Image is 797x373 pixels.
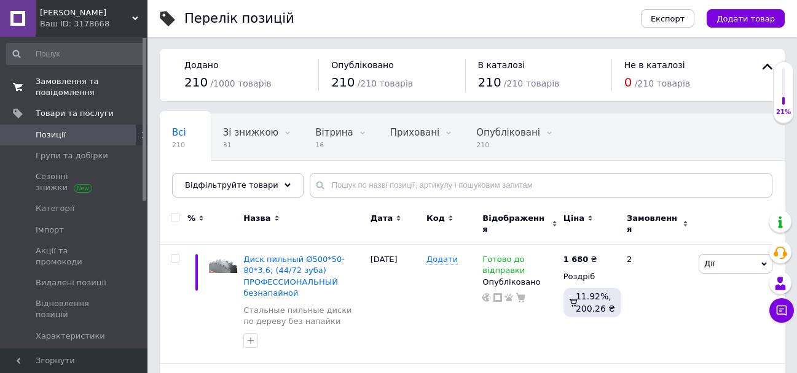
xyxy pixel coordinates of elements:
span: Відфільтруйте товари [185,180,278,190]
span: / 210 товарів [504,79,559,88]
span: В каталозі [478,60,525,70]
span: Товари та послуги [36,108,114,119]
div: ₴ [563,254,597,265]
span: Видалені позиції [36,277,106,288]
span: Додати товар [717,14,775,23]
button: Додати товар [707,9,785,28]
span: Вітрина [315,127,353,138]
span: Не в каталозі [624,60,685,70]
span: 210 [476,140,540,150]
a: Диск пильный Ø500*50-80*3,6; (44/72 зуба) ПРОФЕССИОНАЛЬНЫЙ безнапайной [243,255,345,298]
input: Пошук по назві позиції, артикулу і пошуковим запитам [310,173,772,198]
span: Групи та добірки [36,150,108,161]
div: Опубліковано [482,277,557,288]
span: / 210 товарів [635,79,690,88]
span: Готово до відправки [482,255,525,279]
span: Дії [704,259,715,268]
span: 210 [478,75,501,90]
span: ФОП Зваричук В.І. [40,7,132,18]
div: 2 [619,245,696,364]
span: 210 [331,75,355,90]
b: 1 680 [563,255,589,264]
span: Акції та промокоди [36,245,114,267]
span: Вітрина [172,174,210,185]
span: Код [426,213,445,224]
span: 11.92%, 200.26 ₴ [576,291,615,313]
span: % [187,213,195,224]
span: Відображення [482,213,548,235]
span: 16 [315,140,353,150]
a: Стальные пильные диски по дереву без напайки [243,305,364,327]
span: Категорії [36,203,74,214]
span: Додано [184,60,218,70]
span: Відновлення позицій [36,298,114,320]
span: Дата [371,213,393,224]
span: Ціна [563,213,584,224]
span: 210 [184,75,208,90]
span: Назва [243,213,270,224]
span: Опубліковано [331,60,394,70]
span: Замовлення [627,213,680,235]
span: / 1000 товарів [210,79,271,88]
button: Чат з покупцем [769,298,794,323]
div: Перелік позицій [184,12,294,25]
span: Всі [172,127,186,138]
div: 21% [774,108,793,117]
span: 31 [223,140,278,150]
span: 0 [624,75,632,90]
span: Додати [426,255,458,264]
span: Приховані [390,127,440,138]
span: Позиції [36,129,66,140]
input: Пошук [6,43,145,65]
span: Опубліковані [476,127,540,138]
span: 210 [172,140,186,150]
span: Експорт [651,14,685,23]
span: Зі знижкою [223,127,278,138]
span: Характеристики [36,331,105,342]
img: Диск пильный Ø500*50-80*3,6; (44/72 зуба) ПРОФЕССИОНАЛЬНЫЙ безнапайной [209,254,237,273]
span: Сезонні знижки [36,171,114,193]
span: / 210 товарів [358,79,413,88]
button: Експорт [641,9,695,28]
div: Роздріб [563,271,616,282]
span: Імпорт [36,225,64,236]
span: Замовлення та повідомлення [36,76,114,98]
div: Ваш ID: 3178668 [40,18,147,29]
div: [DATE] [367,245,423,364]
